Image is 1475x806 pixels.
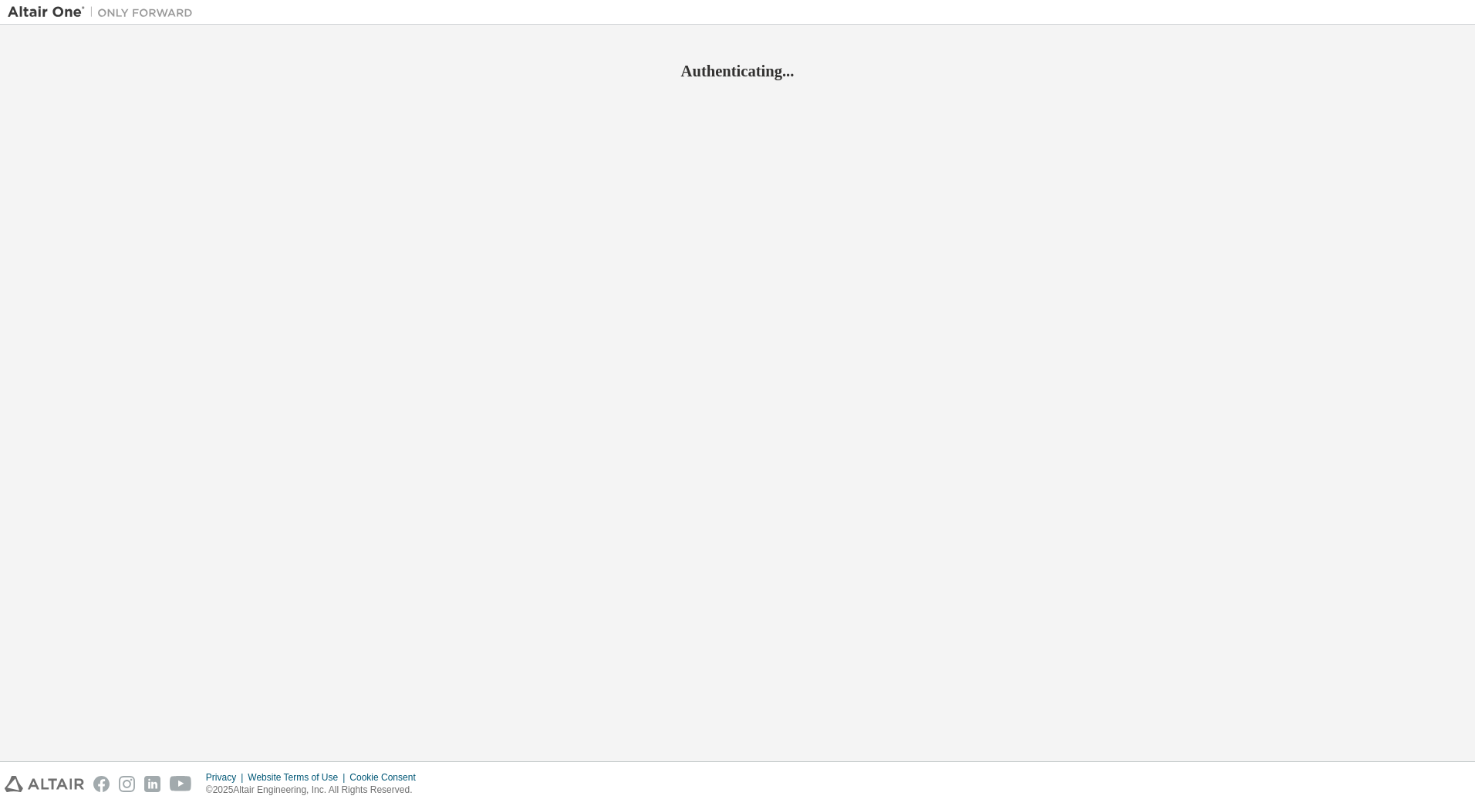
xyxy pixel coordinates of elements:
h2: Authenticating... [8,61,1467,81]
div: Website Terms of Use [248,771,349,784]
img: instagram.svg [119,776,135,792]
img: altair_logo.svg [5,776,84,792]
img: linkedin.svg [144,776,160,792]
div: Cookie Consent [349,771,424,784]
img: youtube.svg [170,776,192,792]
p: © 2025 Altair Engineering, Inc. All Rights Reserved. [206,784,425,797]
img: Altair One [8,5,201,20]
img: facebook.svg [93,776,110,792]
div: Privacy [206,771,248,784]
